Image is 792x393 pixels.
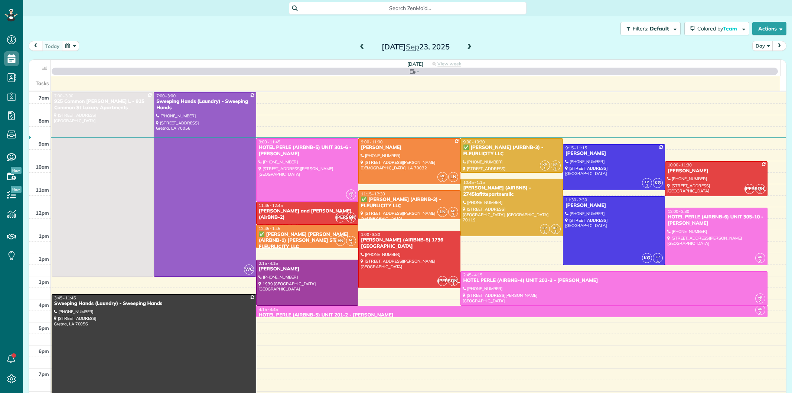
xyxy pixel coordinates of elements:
[668,209,689,214] span: 12:00 - 2:30
[335,212,345,223] span: [PERSON_NAME]
[667,168,765,174] div: [PERSON_NAME]
[11,167,22,174] span: New
[346,240,356,247] small: 2
[361,237,458,250] div: [PERSON_NAME] (AIRBNB-5) 1736 [GEOGRAPHIC_DATA]
[156,98,254,111] div: Sweeping Hands (Laundry) - Sweeping Hands
[156,93,176,98] span: 7:00 - 3:00
[437,61,461,67] span: View week
[668,162,692,168] span: 10:00 - 11:30
[642,182,652,189] small: 1
[349,214,353,218] span: CG
[756,188,765,195] small: 1
[566,197,587,202] span: 11:30 - 2:30
[39,325,49,331] span: 5pm
[463,272,482,277] span: 2:45 - 4:15
[653,178,663,188] span: KG
[369,43,462,51] h2: [DATE] 23, 2025
[642,253,652,263] span: KG
[349,238,353,242] span: ML
[451,209,456,213] span: ML
[463,277,765,284] div: HOTEL PERLE (AIRBNB-4) UNIT 202-3 - [PERSON_NAME]
[361,232,380,237] span: 1:00 - 3:30
[259,307,278,312] span: 4:15 - 4:45
[437,276,447,286] span: [PERSON_NAME]
[417,68,419,75] span: -
[36,210,49,216] span: 12pm
[551,165,560,172] small: 3
[620,22,681,35] button: Filters: Default
[39,233,49,239] span: 1pm
[406,42,419,51] span: Sep
[39,302,49,308] span: 4pm
[39,279,49,285] span: 3pm
[542,226,547,230] span: KP
[39,348,49,354] span: 6pm
[463,180,485,185] span: 10:45 - 1:15
[437,207,447,217] span: LN
[361,196,458,209] div: ✅ [PERSON_NAME] (AIRBNB-3) - FLEURLICITY LLC
[645,180,649,184] span: EP
[553,162,558,166] span: KP
[565,150,663,157] div: [PERSON_NAME]
[449,211,458,218] small: 2
[361,191,385,196] span: 11:15 - 12:30
[758,186,762,190] span: CG
[258,144,356,157] div: HOTEL PERLE (AIRBNB-5) UNIT 301-6 - [PERSON_NAME]
[542,162,547,166] span: KP
[656,255,660,259] span: EP
[653,257,662,264] small: 1
[407,61,423,67] span: [DATE]
[756,298,765,305] small: 2
[448,172,458,182] span: LN
[756,257,765,264] small: 2
[617,22,681,35] a: Filters: Default
[540,165,550,172] small: 1
[54,93,74,98] span: 7:00 - 3:00
[758,307,762,311] span: AR
[258,312,765,318] div: HOTEL PERLE (AIRBNB-5) UNIT 201-2 - [PERSON_NAME]
[744,184,754,194] span: [PERSON_NAME]
[633,25,648,32] span: Filters:
[346,217,356,224] small: 1
[259,261,278,266] span: 2:15 - 4:15
[36,187,49,193] span: 11am
[758,295,762,299] span: AR
[11,186,22,193] span: New
[54,301,254,307] div: Sweeping Hands (Laundry) - Sweeping Hands
[39,95,49,101] span: 7am
[566,145,587,150] span: 9:15 - 11:15
[361,144,458,151] div: [PERSON_NAME]
[258,266,356,272] div: [PERSON_NAME]
[463,139,485,144] span: 9:00 - 10:30
[258,231,356,250] div: ✅ [PERSON_NAME] [PERSON_NAME] (AIRBNB-1) [PERSON_NAME] ST. - FLEURLICITY LLC
[259,226,280,231] span: 12:45 - 1:45
[39,141,49,147] span: 9am
[36,80,49,86] span: Tasks
[772,41,786,51] button: next
[756,309,765,316] small: 2
[540,228,550,236] small: 1
[650,25,669,32] span: Default
[39,256,49,262] span: 2pm
[438,176,447,183] small: 2
[39,118,49,124] span: 8am
[361,139,382,144] span: 9:00 - 11:00
[449,280,458,288] small: 1
[259,139,280,144] span: 9:00 - 11:45
[553,226,558,230] span: KP
[258,208,356,221] div: [PERSON_NAME] and [PERSON_NAME] (AirBNB-2)
[54,295,76,301] span: 3:45 - 11:45
[259,203,283,208] span: 11:45 - 12:45
[39,371,49,377] span: 7pm
[758,255,762,259] span: AR
[723,25,738,32] span: Team
[335,236,345,246] span: LN
[667,214,765,227] div: HOTEL PERLE (AIRBNB-6) UNIT 305-10 - [PERSON_NAME]
[697,25,740,32] span: Colored by
[565,202,663,209] div: [PERSON_NAME]
[551,228,560,236] small: 3
[752,41,773,51] button: Day
[684,22,749,35] button: Colored byTeam
[244,264,254,275] span: WC
[451,278,456,282] span: CG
